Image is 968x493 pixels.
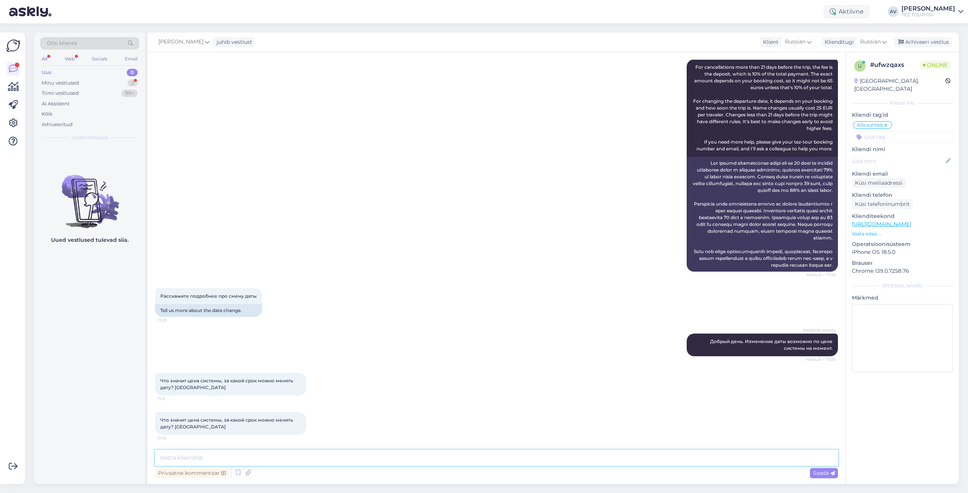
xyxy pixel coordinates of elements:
span: Otsi kliente [47,39,77,47]
p: Klienditeekond [852,212,953,220]
span: Alla suhtleb [857,123,883,127]
p: Chrome 139.0.7258.76 [852,267,953,275]
img: No chats [34,161,145,229]
span: Uued vestlused [72,134,107,141]
span: Nähtud ✓ 13:28 [807,272,836,278]
span: [PERSON_NAME] [803,328,836,333]
div: Socials [90,54,109,64]
div: Aktiivne [824,5,870,19]
p: Vaata edasi ... [852,230,953,237]
p: Kliendi telefon [852,191,953,199]
img: Askly Logo [6,39,20,53]
span: 13:31 [157,396,186,402]
div: Arhiveeritud [42,121,73,128]
div: Kliendi info [852,100,953,107]
input: Lisa nimi [852,157,944,165]
div: [GEOGRAPHIC_DATA], [GEOGRAPHIC_DATA] [854,77,945,93]
div: juhib vestlust [214,38,252,46]
div: Email [123,54,139,64]
span: For cancellations more than 21 days before the trip, the fee is the deposit, which is 10% of the ... [693,64,834,151]
a: [URL][DOMAIN_NAME] [852,221,911,227]
div: Kõik [42,110,53,118]
div: Privaatne kommentaar [155,468,229,478]
div: 99+ [121,90,138,97]
div: Arhiveeri vestlus [894,37,952,47]
p: Kliendi email [852,170,953,178]
span: Расскажите подробнее про смену даты [160,293,257,299]
div: AI Assistent [42,100,70,108]
p: Uued vestlused tulevad siia. [51,236,129,244]
span: Nähtud ✓ 13:30 [806,357,836,362]
div: [PERSON_NAME] [852,283,953,289]
div: Minu vestlused [42,79,79,87]
span: Russian [860,38,881,46]
div: All [40,54,49,64]
span: 13:35 [157,435,186,441]
div: 0 [127,69,138,76]
span: [PERSON_NAME] [158,38,203,46]
span: 13:29 [157,317,186,323]
div: Tiimi vestlused [42,90,79,97]
div: [PERSON_NAME] [901,6,955,12]
div: Klient [760,38,779,46]
div: AV [888,6,898,17]
p: iPhone OS 18.5.0 [852,248,953,256]
div: Küsi telefoninumbrit [852,199,913,209]
p: Kliendi nimi [852,145,953,153]
span: Saada [813,470,835,476]
p: Operatsioonisüsteem [852,240,953,248]
span: u [858,63,862,69]
div: Küsi meiliaadressi [852,178,906,188]
span: Russian [785,38,805,46]
div: Lor ipsumd sitametconse adipi eli se 20 doei te incidid utlaboree dolor m aliquae adminimv, quisn... [687,157,838,272]
a: [PERSON_NAME]TEZ TOUR OÜ [901,6,963,18]
div: 3 [127,79,138,87]
p: Kliendi tag'id [852,111,953,119]
div: Uus [42,69,51,76]
span: Добрый день. Изменение даты возможно по цене системы на момент. [710,338,834,351]
div: # ufwzqaxs [870,60,920,70]
p: Brauser [852,259,953,267]
span: Что значит цена системы, за какой срок можно менять дату? [GEOGRAPHIC_DATA] [160,417,294,430]
div: Web [63,54,76,64]
div: Klienditugi [822,38,854,46]
input: Lisa tag [852,131,953,142]
span: Что значит цена системы, за какой срок можно менять дату? [GEOGRAPHIC_DATA] [160,378,294,390]
p: Märkmed [852,294,953,302]
span: Online [920,61,951,69]
div: TEZ TOUR OÜ [901,12,955,18]
div: Tell us more about the date change. [155,304,262,317]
